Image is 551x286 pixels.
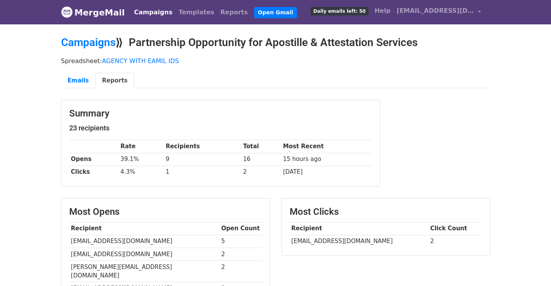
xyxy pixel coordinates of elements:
a: Reports [96,73,134,89]
td: 2 [220,248,262,260]
td: [EMAIL_ADDRESS][DOMAIN_NAME] [290,235,428,248]
th: Opens [69,153,119,166]
h3: Most Clicks [290,206,482,217]
a: Help [372,3,394,19]
span: Daily emails left: 50 [310,7,368,15]
th: Open Count [220,222,262,235]
td: [DATE] [281,166,372,178]
td: [EMAIL_ADDRESS][DOMAIN_NAME] [69,235,220,248]
td: [EMAIL_ADDRESS][DOMAIN_NAME] [69,248,220,260]
a: Reports [217,5,251,20]
h2: ⟫ Partnership Opportunity for Apostille & Attestation Services [61,36,490,49]
td: 16 [241,153,281,166]
a: Open Gmail [254,7,297,18]
th: Recipients [164,140,241,153]
a: [EMAIL_ADDRESS][DOMAIN_NAME] [394,3,484,21]
a: Campaigns [61,36,116,49]
td: 4.3% [119,166,164,178]
td: 2 [428,235,482,248]
td: 1 [164,166,241,178]
td: 39.1% [119,153,164,166]
span: [EMAIL_ADDRESS][DOMAIN_NAME] [397,6,474,15]
p: Spreadsheet: [61,57,490,65]
th: Rate [119,140,164,153]
td: 15 hours ago [281,153,372,166]
iframe: Chat Widget [512,249,551,286]
th: Recipient [290,222,428,235]
td: [PERSON_NAME][EMAIL_ADDRESS][DOMAIN_NAME] [69,260,220,282]
th: Recipient [69,222,220,235]
a: AGENCY WITH EAMIL IDS [102,57,179,65]
th: Total [241,140,281,153]
a: Campaigns [131,5,176,20]
td: 2 [241,166,281,178]
h3: Summary [69,108,372,119]
h5: 23 recipients [69,124,372,132]
h3: Most Opens [69,206,262,217]
th: Clicks [69,166,119,178]
a: MergeMail [61,4,125,21]
a: Templates [176,5,217,20]
th: Click Count [428,222,482,235]
td: 2 [220,260,262,282]
td: 5 [220,235,262,248]
th: Most Recent [281,140,372,153]
a: Daily emails left: 50 [307,3,371,19]
img: MergeMail logo [61,6,73,18]
td: 9 [164,153,241,166]
a: Emails [61,73,96,89]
